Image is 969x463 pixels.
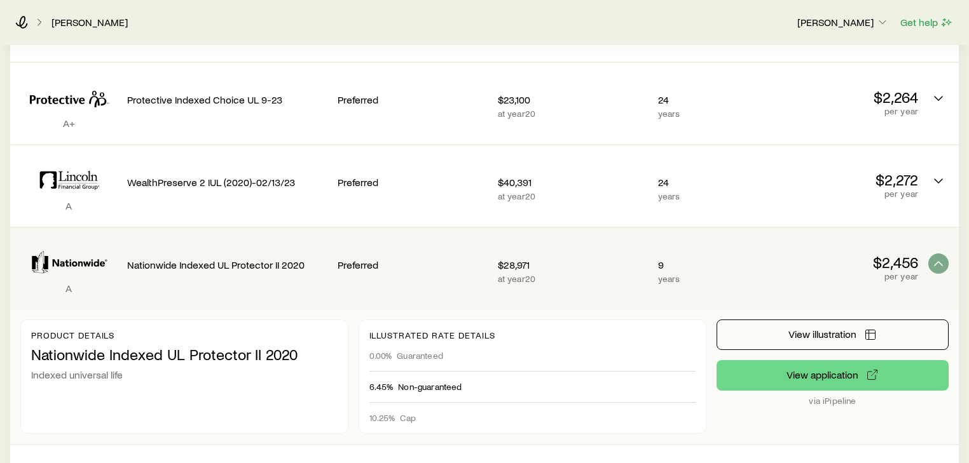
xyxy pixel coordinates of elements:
[20,282,117,295] p: A
[658,191,758,201] p: years
[768,253,918,271] p: $2,456
[398,382,462,392] span: Non-guaranteed
[900,15,954,30] button: Get help
[338,258,488,271] p: Preferred
[788,329,856,339] span: View illustration
[338,93,488,106] p: Preferred
[768,106,918,116] p: per year
[397,351,443,361] span: Guaranteed
[768,189,918,199] p: per year
[369,351,392,361] span: 0.00%
[31,330,338,340] p: Product details
[127,258,327,271] p: Nationwide Indexed UL Protector II 2020
[658,176,758,189] p: 24
[369,413,395,423] span: 10.25%
[658,274,758,284] p: years
[20,117,117,130] p: A+
[127,176,327,189] p: WealthPreserve 2 IUL (2020)-02/13/23
[717,396,949,406] p: via iPipeline
[717,319,949,350] button: View illustration
[31,368,338,381] p: Indexed universal life
[51,17,128,29] a: [PERSON_NAME]
[717,360,949,391] button: via iPipeline
[498,191,648,201] p: at year 20
[658,258,758,271] p: 9
[369,382,394,392] span: 6.45%
[768,271,918,281] p: per year
[658,109,758,119] p: years
[498,176,648,189] p: $40,391
[797,15,890,30] button: [PERSON_NAME]
[31,346,338,363] p: Nationwide Indexed UL Protector II 2020
[498,93,648,106] p: $23,100
[20,199,117,212] p: A
[498,274,648,284] p: at year 20
[127,93,327,106] p: Protective Indexed Choice UL 9-23
[338,176,488,189] p: Preferred
[498,258,648,271] p: $28,971
[768,171,918,189] p: $2,272
[658,93,758,106] p: 24
[498,109,648,119] p: at year 20
[768,88,918,106] p: $2,264
[797,16,889,29] p: [PERSON_NAME]
[369,330,696,340] p: Illustrated rate details
[400,413,415,423] span: Cap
